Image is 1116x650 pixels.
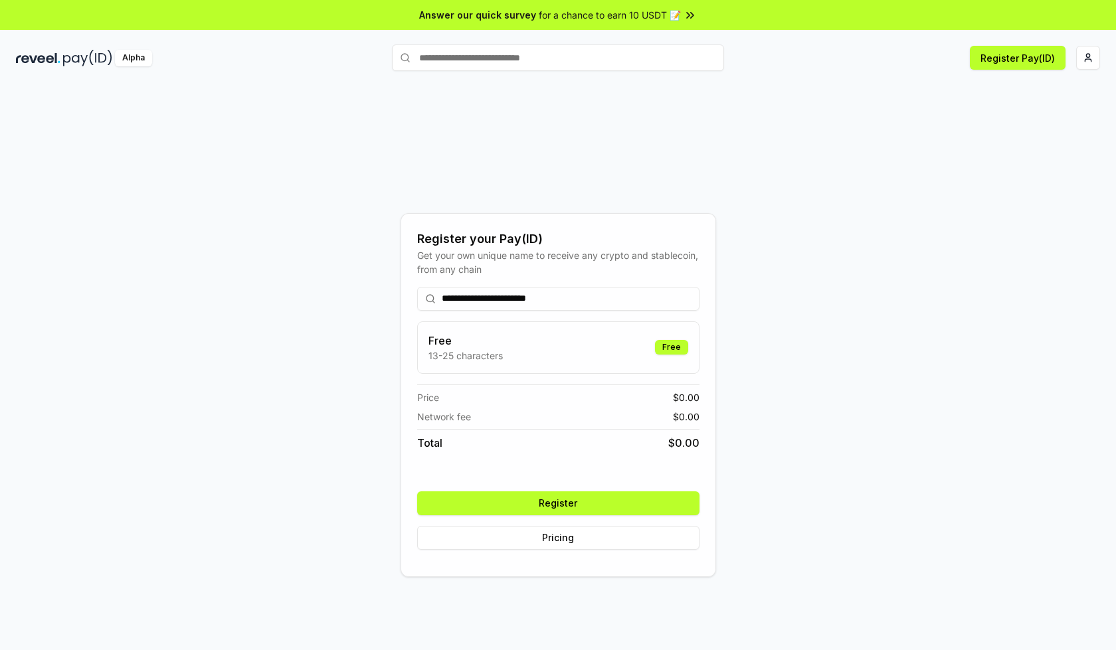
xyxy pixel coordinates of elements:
div: Register your Pay(ID) [417,230,699,248]
div: Free [655,340,688,355]
span: Network fee [417,410,471,424]
span: $ 0.00 [668,435,699,451]
span: for a chance to earn 10 USDT 📝 [539,8,681,22]
h3: Free [428,333,503,349]
span: Total [417,435,442,451]
div: Alpha [115,50,152,66]
button: Pricing [417,526,699,550]
button: Register [417,491,699,515]
p: 13-25 characters [428,349,503,363]
button: Register Pay(ID) [970,46,1066,70]
div: Get your own unique name to receive any crypto and stablecoin, from any chain [417,248,699,276]
img: pay_id [63,50,112,66]
span: $ 0.00 [673,390,699,404]
img: reveel_dark [16,50,60,66]
span: Answer our quick survey [419,8,536,22]
span: Price [417,390,439,404]
span: $ 0.00 [673,410,699,424]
